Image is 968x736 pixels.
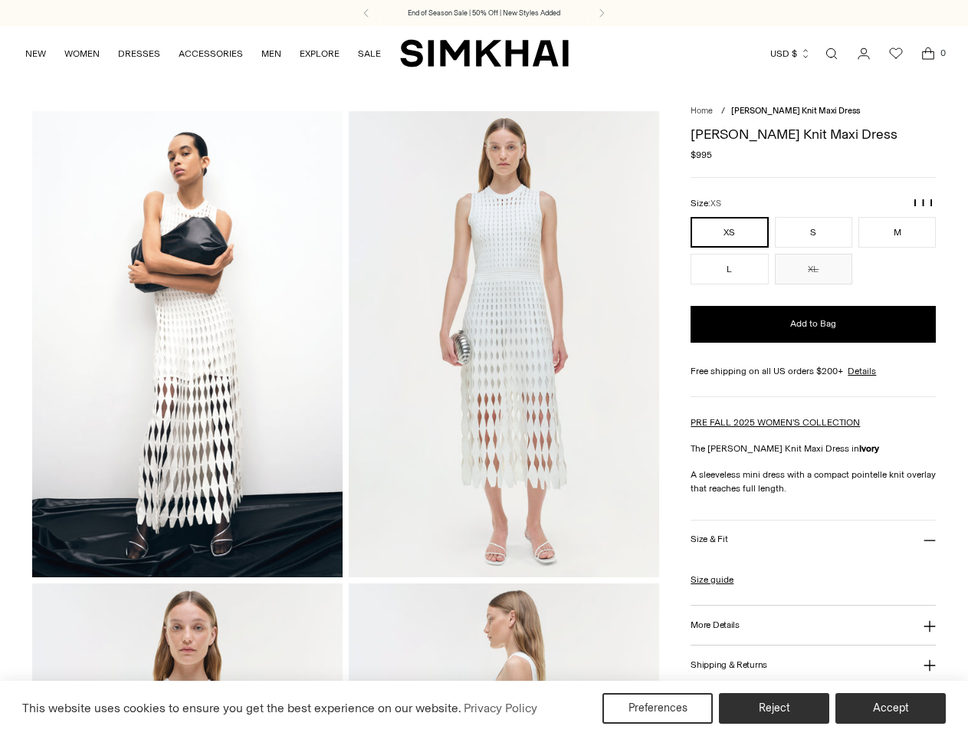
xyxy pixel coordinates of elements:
[602,693,713,724] button: Preferences
[710,199,721,209] span: XS
[691,254,768,284] button: L
[816,38,847,69] a: Open search modal
[691,306,936,343] button: Add to Bag
[691,442,936,455] p: The [PERSON_NAME] Knit Maxi Dress in
[691,573,733,586] a: Size guide
[790,317,836,330] span: Add to Bag
[859,443,879,454] strong: Ivory
[719,693,829,724] button: Reject
[913,38,943,69] a: Open cart modal
[64,37,100,71] a: WOMEN
[22,701,461,715] span: This website uses cookies to ensure you get the best experience on our website.
[32,111,343,577] img: Zyla Knit Maxi Dress
[848,38,879,69] a: Go to the account page
[691,127,936,141] h1: [PERSON_NAME] Knit Maxi Dress
[691,364,936,378] div: Free shipping on all US orders $200+
[881,38,911,69] a: Wishlist
[349,111,659,577] img: Zyla Knit Maxi Dress
[358,37,381,71] a: SALE
[461,697,540,720] a: Privacy Policy (opens in a new tab)
[300,37,340,71] a: EXPLORE
[936,46,950,60] span: 0
[400,38,569,68] a: SIMKHAI
[775,254,852,284] button: XL
[775,217,852,248] button: S
[691,521,936,560] button: Size & Fit
[691,660,767,670] h3: Shipping & Returns
[835,693,946,724] button: Accept
[691,417,860,428] a: PRE FALL 2025 WOMEN'S COLLECTION
[691,196,721,211] label: Size:
[691,106,713,116] a: Home
[408,8,560,18] a: End of Season Sale | 50% Off | New Styles Added
[691,105,936,118] nav: breadcrumbs
[691,646,936,685] button: Shipping & Returns
[691,217,768,248] button: XS
[25,37,46,71] a: NEW
[179,37,243,71] a: ACCESSORIES
[261,37,281,71] a: MEN
[721,105,725,118] div: /
[731,106,860,116] span: [PERSON_NAME] Knit Maxi Dress
[691,468,936,495] p: A sleeveless mini dress with a compact pointelle knit overlay that reaches full length.
[848,364,876,378] a: Details
[770,37,811,71] button: USD $
[691,534,727,544] h3: Size & Fit
[691,148,712,162] span: $995
[858,217,936,248] button: M
[691,606,936,645] button: More Details
[118,37,160,71] a: DRESSES
[691,620,739,630] h3: More Details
